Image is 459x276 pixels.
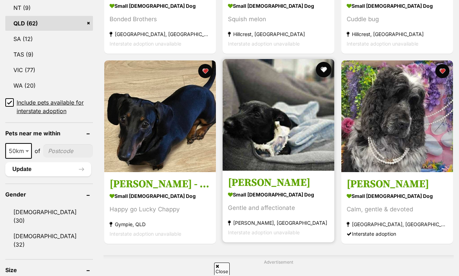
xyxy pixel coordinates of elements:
button: Update [5,162,91,176]
span: 50km [6,146,31,156]
div: Gentle and affectionate [228,203,329,213]
a: [PERSON_NAME] small [DEMOGRAPHIC_DATA] Dog Gentle and affectionate [PERSON_NAME], [GEOGRAPHIC_DAT... [223,171,334,242]
a: SA (12) [5,31,93,46]
h3: [PERSON_NAME] [228,176,329,189]
a: [DEMOGRAPHIC_DATA] (30) [5,205,93,228]
strong: small [DEMOGRAPHIC_DATA] Dog [228,189,329,200]
span: Interstate adoption unavailable [228,41,300,47]
a: VIC (77) [5,63,93,77]
a: QLD (62) [5,16,93,31]
header: Pets near me within [5,130,93,136]
div: Interstate adoption [347,229,448,239]
a: NT (9) [5,0,93,15]
strong: [PERSON_NAME], [GEOGRAPHIC_DATA] [228,218,329,228]
a: [PERSON_NAME] - The Happy Go Lucky Puppy small [DEMOGRAPHIC_DATA] Dog Happy go Lucky Chappy Gympi... [104,172,216,244]
strong: Hillcrest, [GEOGRAPHIC_DATA] [228,29,329,39]
span: Include pets available for interstate adoption [17,98,93,115]
span: 50km [5,143,32,159]
strong: [GEOGRAPHIC_DATA], [GEOGRAPHIC_DATA] [110,29,211,39]
a: Include pets available for interstate adoption [5,98,93,115]
header: Gender [5,191,93,198]
strong: small [DEMOGRAPHIC_DATA] Dog [110,1,211,11]
img: Mackie - The Happy Go Lucky Puppy - Dachshund (Miniature Smooth Haired) Dog [104,60,216,172]
input: postcode [43,144,93,158]
span: Interstate adoption unavailable [110,41,181,47]
span: of [35,147,40,155]
strong: Hillcrest, [GEOGRAPHIC_DATA] [347,29,448,39]
div: Happy go Lucky Chappy [110,205,211,214]
div: Bonded Brothers [110,14,211,24]
span: Close [214,263,230,275]
a: [PERSON_NAME] small [DEMOGRAPHIC_DATA] Dog Calm, gentle & devoted [GEOGRAPHIC_DATA], [GEOGRAPHIC_... [341,172,453,244]
span: Interstate adoption unavailable [347,41,418,47]
span: Interstate adoption unavailable [228,229,300,235]
strong: small [DEMOGRAPHIC_DATA] Dog [347,1,448,11]
strong: small [DEMOGRAPHIC_DATA] Dog [228,1,329,11]
div: Cuddle bug [347,14,448,24]
button: favourite [198,64,212,78]
strong: [GEOGRAPHIC_DATA], [GEOGRAPHIC_DATA] [347,219,448,229]
a: TAS (9) [5,47,93,62]
span: Interstate adoption unavailable [110,231,181,237]
strong: small [DEMOGRAPHIC_DATA] Dog [347,191,448,201]
header: Size [5,267,93,273]
div: Squish melon [228,14,329,24]
strong: Gympie, QLD [110,219,211,229]
img: Minnie - Dachshund (Miniature) Dog [223,59,334,171]
button: favourite [435,64,449,78]
div: Calm, gentle & devoted [347,205,448,214]
h3: [PERSON_NAME] [347,177,448,191]
a: WA (20) [5,78,93,93]
strong: small [DEMOGRAPHIC_DATA] Dog [110,191,211,201]
button: favourite [316,62,332,77]
h3: [PERSON_NAME] - The Happy Go Lucky Puppy [110,177,211,191]
a: [DEMOGRAPHIC_DATA] (32) [5,229,93,252]
img: Sadie - Cocker Spaniel Dog [341,60,453,172]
